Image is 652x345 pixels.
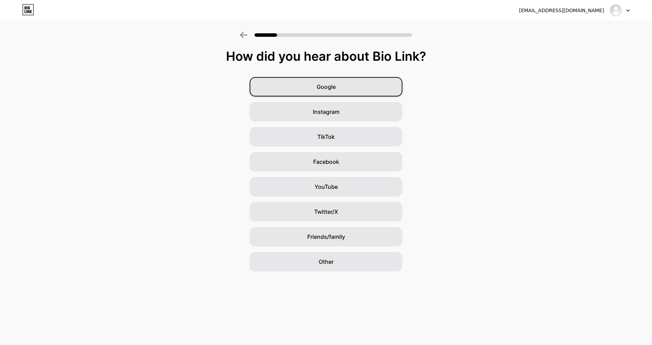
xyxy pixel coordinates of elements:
span: Twitter/X [314,208,338,216]
span: Other [319,258,334,266]
span: Facebook [313,158,339,166]
span: Friends/family [307,233,345,241]
span: Google [317,83,336,91]
div: How did you hear about Bio Link? [3,49,649,63]
img: richardmorrissey [609,4,622,17]
span: YouTube [315,183,338,191]
span: Instagram [313,108,340,116]
span: TikTok [317,133,335,141]
div: [EMAIL_ADDRESS][DOMAIN_NAME] [519,7,604,14]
